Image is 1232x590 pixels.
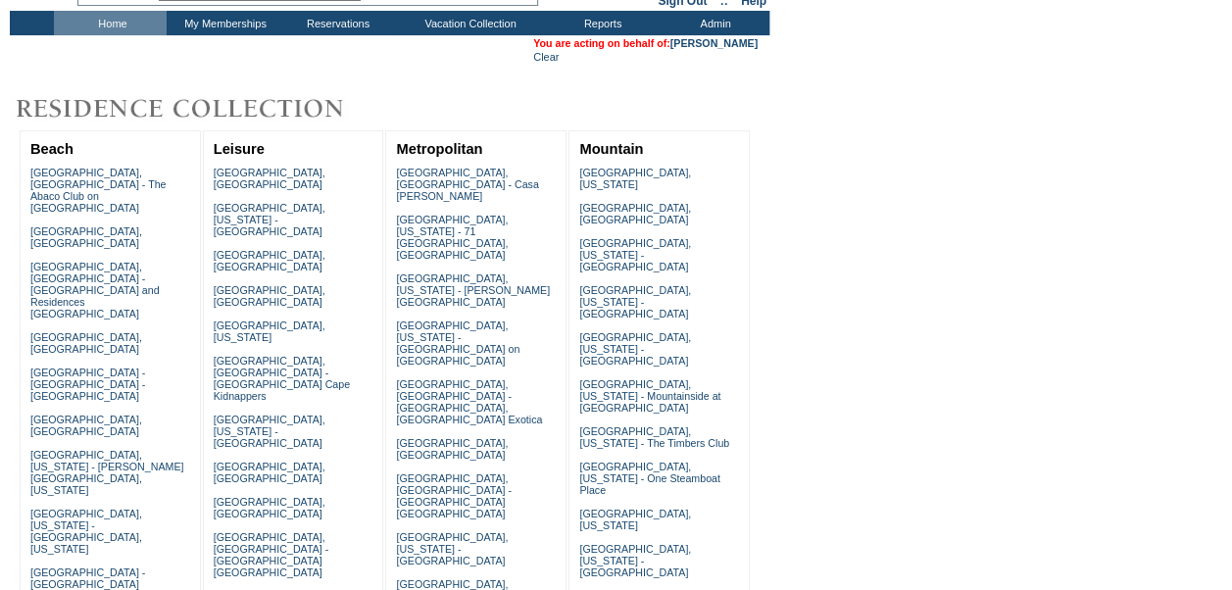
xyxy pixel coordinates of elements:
[214,414,325,449] a: [GEOGRAPHIC_DATA], [US_STATE] - [GEOGRAPHIC_DATA]
[214,202,325,237] a: [GEOGRAPHIC_DATA], [US_STATE] - [GEOGRAPHIC_DATA]
[544,11,657,35] td: Reports
[579,378,720,414] a: [GEOGRAPHIC_DATA], [US_STATE] - Mountainside at [GEOGRAPHIC_DATA]
[396,214,508,261] a: [GEOGRAPHIC_DATA], [US_STATE] - 71 [GEOGRAPHIC_DATA], [GEOGRAPHIC_DATA]
[30,331,142,355] a: [GEOGRAPHIC_DATA], [GEOGRAPHIC_DATA]
[533,51,559,63] a: Clear
[579,425,729,449] a: [GEOGRAPHIC_DATA], [US_STATE] - The Timbers Club
[30,367,145,402] a: [GEOGRAPHIC_DATA] - [GEOGRAPHIC_DATA] - [GEOGRAPHIC_DATA]
[396,378,542,425] a: [GEOGRAPHIC_DATA], [GEOGRAPHIC_DATA] - [GEOGRAPHIC_DATA], [GEOGRAPHIC_DATA] Exotica
[579,461,720,496] a: [GEOGRAPHIC_DATA], [US_STATE] - One Steamboat Place
[167,11,279,35] td: My Memberships
[396,141,482,157] a: Metropolitan
[30,508,142,555] a: [GEOGRAPHIC_DATA], [US_STATE] - [GEOGRAPHIC_DATA], [US_STATE]
[579,508,691,531] a: [GEOGRAPHIC_DATA], [US_STATE]
[30,225,142,249] a: [GEOGRAPHIC_DATA], [GEOGRAPHIC_DATA]
[214,167,325,190] a: [GEOGRAPHIC_DATA], [GEOGRAPHIC_DATA]
[214,284,325,308] a: [GEOGRAPHIC_DATA], [GEOGRAPHIC_DATA]
[30,167,167,214] a: [GEOGRAPHIC_DATA], [GEOGRAPHIC_DATA] - The Abaco Club on [GEOGRAPHIC_DATA]
[657,11,769,35] td: Admin
[396,531,508,566] a: [GEOGRAPHIC_DATA], [US_STATE] - [GEOGRAPHIC_DATA]
[214,355,350,402] a: [GEOGRAPHIC_DATA], [GEOGRAPHIC_DATA] - [GEOGRAPHIC_DATA] Cape Kidnappers
[214,249,325,272] a: [GEOGRAPHIC_DATA], [GEOGRAPHIC_DATA]
[579,167,691,190] a: [GEOGRAPHIC_DATA], [US_STATE]
[579,543,691,578] a: [GEOGRAPHIC_DATA], [US_STATE] - [GEOGRAPHIC_DATA]
[214,141,265,157] a: Leisure
[579,202,691,225] a: [GEOGRAPHIC_DATA], [GEOGRAPHIC_DATA]
[670,37,758,49] a: [PERSON_NAME]
[579,237,691,272] a: [GEOGRAPHIC_DATA], [US_STATE] - [GEOGRAPHIC_DATA]
[392,11,544,35] td: Vacation Collection
[579,331,691,367] a: [GEOGRAPHIC_DATA], [US_STATE] - [GEOGRAPHIC_DATA]
[214,496,325,519] a: [GEOGRAPHIC_DATA], [GEOGRAPHIC_DATA]
[396,437,508,461] a: [GEOGRAPHIC_DATA], [GEOGRAPHIC_DATA]
[30,141,74,157] a: Beach
[30,261,160,320] a: [GEOGRAPHIC_DATA], [GEOGRAPHIC_DATA] - [GEOGRAPHIC_DATA] and Residences [GEOGRAPHIC_DATA]
[30,449,184,496] a: [GEOGRAPHIC_DATA], [US_STATE] - [PERSON_NAME][GEOGRAPHIC_DATA], [US_STATE]
[396,272,550,308] a: [GEOGRAPHIC_DATA], [US_STATE] - [PERSON_NAME][GEOGRAPHIC_DATA]
[54,11,167,35] td: Home
[533,37,758,49] span: You are acting on behalf of:
[214,531,328,578] a: [GEOGRAPHIC_DATA], [GEOGRAPHIC_DATA] - [GEOGRAPHIC_DATA] [GEOGRAPHIC_DATA]
[214,461,325,484] a: [GEOGRAPHIC_DATA], [GEOGRAPHIC_DATA]
[579,284,691,320] a: [GEOGRAPHIC_DATA], [US_STATE] - [GEOGRAPHIC_DATA]
[279,11,392,35] td: Reservations
[396,167,538,202] a: [GEOGRAPHIC_DATA], [GEOGRAPHIC_DATA] - Casa [PERSON_NAME]
[10,89,392,128] img: Destinations by Exclusive Resorts
[214,320,325,343] a: [GEOGRAPHIC_DATA], [US_STATE]
[396,472,511,519] a: [GEOGRAPHIC_DATA], [GEOGRAPHIC_DATA] - [GEOGRAPHIC_DATA] [GEOGRAPHIC_DATA]
[396,320,519,367] a: [GEOGRAPHIC_DATA], [US_STATE] - [GEOGRAPHIC_DATA] on [GEOGRAPHIC_DATA]
[30,414,142,437] a: [GEOGRAPHIC_DATA], [GEOGRAPHIC_DATA]
[579,141,643,157] a: Mountain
